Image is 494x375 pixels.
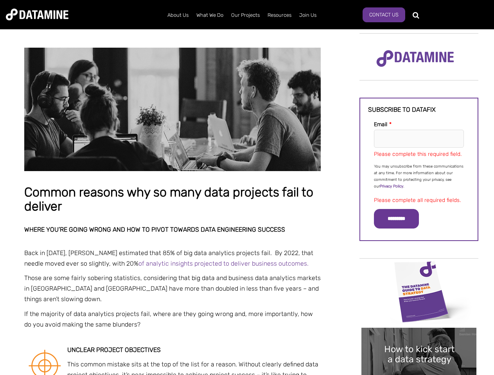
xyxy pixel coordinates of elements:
a: Contact Us [363,7,405,22]
strong: Unclear project objectives [67,346,161,354]
a: About Us [163,5,192,25]
a: Resources [264,5,295,25]
h1: Common reasons why so many data projects fail to deliver [24,186,321,213]
img: Datamine Logo No Strapline - Purple [371,45,459,72]
span: Email [374,121,387,128]
h3: Subscribe to datafix [368,106,470,113]
a: Our Projects [227,5,264,25]
h2: Where you’re going wrong and how to pivot towards data engineering success [24,226,321,233]
a: of analytic insights projected to deliver business outcomes. [138,260,309,267]
img: Datamine [6,9,68,20]
label: Please complete this required field. [374,151,462,157]
p: If the majority of data analytics projects fail, where are they going wrong and, more importantly... [24,309,321,330]
img: Common reasons why so many data projects fail to deliver [24,48,321,171]
a: Join Us [295,5,320,25]
label: Please complete all required fields. [374,197,461,204]
a: Privacy Policy [380,184,403,189]
p: You may unsubscribe from these communications at any time. For more information about our commitm... [374,163,464,190]
p: Those are some fairly sobering statistics, considering that big data and business data analytics ... [24,273,321,305]
p: Back in [DATE], [PERSON_NAME] estimated that 85% of big data analytics projects fail. By 2022, th... [24,248,321,269]
img: Data Strategy Cover thumbnail [361,259,476,324]
a: What We Do [192,5,227,25]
